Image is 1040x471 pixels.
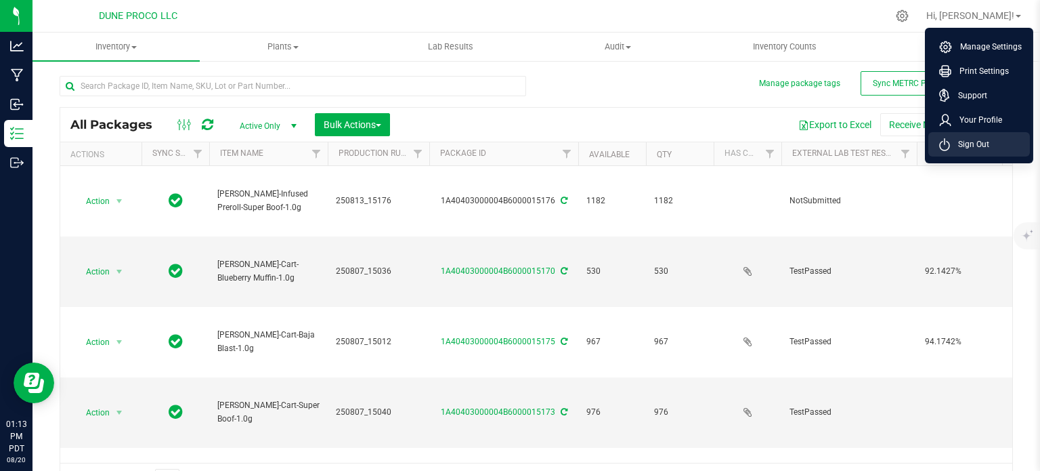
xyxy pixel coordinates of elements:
div: 1A40403000004B6000015176 [427,194,580,207]
span: Plants [200,41,366,53]
span: All Packages [70,117,166,132]
span: [PERSON_NAME]-Infused Preroll-Super Boof-1.0g [217,188,320,213]
a: 1A40403000004B6000015175 [441,337,555,346]
span: Inventory [32,41,200,53]
span: Action [74,192,110,211]
a: Available [589,150,630,159]
span: Sync from Compliance System [559,337,567,346]
span: select [111,192,128,211]
a: Item Name [220,148,263,158]
span: 976 [654,406,706,419]
span: 250813_15176 [336,194,421,207]
span: 94.1742% [925,335,1027,348]
span: [PERSON_NAME]-Cart-Baja Blast-1.0g [217,329,320,354]
span: TestPassed [789,265,909,278]
span: Hi, [PERSON_NAME]! [926,10,1014,21]
button: Sync METRC Packages [861,71,969,96]
a: Lab Results [367,33,534,61]
p: 01:13 PM PDT [6,418,26,455]
span: [PERSON_NAME]-Cart-Blueberry Muffin-1.0g [217,258,320,284]
span: Print Settings [951,64,1009,78]
button: Export to Excel [789,113,880,136]
span: TestPassed [789,406,909,419]
span: Support [950,89,987,102]
a: Filter [305,142,328,165]
inline-svg: Manufacturing [10,68,24,82]
a: Audit [534,33,701,61]
a: Filter [759,142,781,165]
a: Filter [556,142,578,165]
button: Bulk Actions [315,113,390,136]
span: [PERSON_NAME]-Cart-Super Boof-1.0g [217,399,320,425]
span: Your Profile [951,113,1002,127]
span: Sign Out [950,138,989,151]
span: In Sync [169,191,183,210]
span: 250807_15012 [336,335,421,348]
span: Sync from Compliance System [559,407,567,417]
span: Sync from Compliance System [559,196,567,205]
a: Sync Status [152,148,204,158]
span: In Sync [169,262,183,281]
a: Filter [407,142,429,165]
input: Search Package ID, Item Name, SKU, Lot or Part Number... [60,76,526,96]
button: Manage package tags [759,78,840,89]
span: Inventory Counts [735,41,835,53]
span: 1182 [586,194,638,207]
span: 92.1427% [925,265,1027,278]
a: Package ID [440,148,486,158]
span: 967 [586,335,638,348]
a: Inventory [32,33,200,61]
a: Qty [657,150,672,159]
a: Filter [187,142,209,165]
p: 08/20 [6,455,26,465]
span: Action [74,262,110,281]
span: 967 [654,335,706,348]
inline-svg: Analytics [10,39,24,53]
span: NotSubmitted [789,194,909,207]
span: Action [74,403,110,422]
div: Actions [70,150,136,159]
span: select [111,333,128,352]
span: Lab Results [410,41,492,53]
iframe: Resource center [14,363,54,403]
span: 250807_15036 [336,265,421,278]
span: In Sync [169,332,183,351]
a: External Lab Test Result [792,148,898,158]
span: Manage Settings [952,40,1022,54]
th: Has COA [714,142,781,166]
button: Receive Non-Cannabis [880,113,992,136]
a: 1A40403000004B6000015173 [441,407,555,417]
a: Plants [200,33,367,61]
span: 530 [654,265,706,278]
li: Sign Out [928,132,1030,157]
span: select [111,403,128,422]
span: Audit [535,41,701,53]
span: Sync METRC Packages [873,79,957,88]
span: DUNE PROCO LLC [99,10,177,22]
span: In Sync [169,403,183,422]
span: 976 [586,406,638,419]
a: Inventory Counts [701,33,869,61]
span: TestPassed [789,335,909,348]
span: Bulk Actions [324,119,381,130]
span: 1182 [654,194,706,207]
a: Support [939,89,1024,102]
span: Sync from Compliance System [559,266,567,276]
inline-svg: Outbound [10,156,24,169]
inline-svg: Inbound [10,98,24,111]
a: Production Run [339,148,407,158]
a: Filter [894,142,917,165]
a: 1A40403000004B6000015170 [441,266,555,276]
div: Manage settings [894,9,911,22]
span: 250807_15040 [336,406,421,419]
span: select [111,262,128,281]
inline-svg: Inventory [10,127,24,140]
span: Action [74,333,110,352]
span: 530 [586,265,638,278]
